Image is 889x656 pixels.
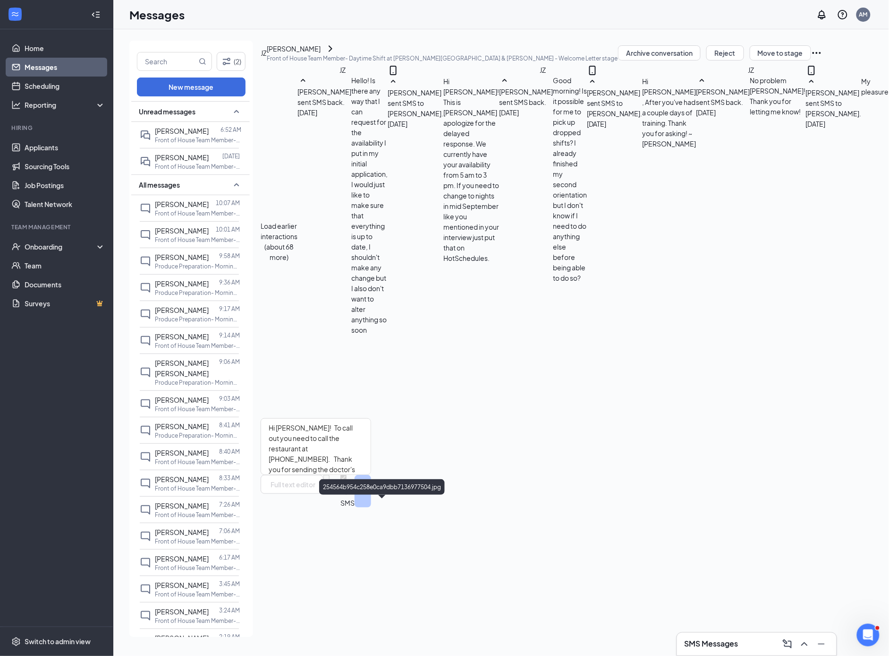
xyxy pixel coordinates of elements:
[325,43,336,54] svg: ChevronRight
[25,157,105,176] a: Sourcing Tools
[837,9,848,20] svg: QuestionInfo
[297,87,351,106] span: [PERSON_NAME] sent SMS back.
[219,278,240,286] p: 9:36 AM
[319,479,445,495] div: 254564b954c258e0ca9dbb7136977504.jpg
[806,88,862,118] span: [PERSON_NAME] sent SMS to [PERSON_NAME].
[140,156,151,167] svg: DoubleChat
[499,87,553,106] span: [PERSON_NAME] sent SMS back.
[587,88,643,118] span: [PERSON_NAME] sent SMS to [PERSON_NAME].
[587,76,598,87] svg: SmallChevronUp
[499,107,519,118] span: [DATE]
[811,47,822,59] svg: Ellipses
[25,275,105,294] a: Documents
[25,138,105,157] a: Applicants
[219,331,240,339] p: 9:14 AM
[139,180,180,190] span: All messages
[750,76,806,116] span: No problem [PERSON_NAME]! Thank you for letting me know!
[155,564,240,572] p: Front of House Team Member- Daytime Shift at [PERSON_NAME][GEOGRAPHIC_DATA] & [PERSON_NAME]
[696,87,750,106] span: [PERSON_NAME] sent SMS back.
[219,395,240,403] p: 9:03 AM
[859,10,868,18] div: AM
[388,76,399,87] svg: SmallChevronUp
[540,65,546,75] div: JZ
[140,335,151,346] svg: ChatInactive
[219,448,240,456] p: 8:40 AM
[323,475,330,481] input: Email
[806,76,817,87] svg: SmallChevronUp
[685,639,738,649] h3: SMS Messages
[816,9,828,20] svg: Notifications
[806,65,817,76] svg: MobileSms
[216,225,240,233] p: 10:01 AM
[140,504,151,516] svg: ChatInactive
[155,422,209,431] span: [PERSON_NAME]
[388,65,399,76] svg: MobileSms
[219,305,240,313] p: 9:17 AM
[155,634,209,642] span: [PERSON_NAME]
[155,581,209,589] span: [PERSON_NAME]
[25,77,105,95] a: Scheduling
[155,127,209,135] span: [PERSON_NAME]
[140,129,151,141] svg: DoubleChat
[25,58,105,77] a: Messages
[222,152,240,160] p: [DATE]
[587,119,607,129] span: [DATE]
[155,253,209,261] span: [PERSON_NAME]
[139,107,195,116] span: Unread messages
[267,43,321,54] div: [PERSON_NAME]
[137,52,197,70] input: Search
[219,501,240,509] p: 7:26 AM
[11,637,21,647] svg: Settings
[155,379,240,387] p: Produce Preparation- Morning start at 5:30 a.m. at [PERSON_NAME][GEOGRAPHIC_DATA][PERSON_NAME]
[219,553,240,561] p: 6:17 AM
[340,498,355,508] div: SMS
[155,607,209,616] span: [PERSON_NAME]
[140,425,151,436] svg: ChatInactive
[261,418,371,475] textarea: Hi [PERSON_NAME]! To call out you need to call the restaurant at [PHONE_NUMBER]. Thank you for se...
[155,501,209,510] span: [PERSON_NAME]
[10,9,20,19] svg: WorkstreamLogo
[799,639,810,650] svg: ChevronUp
[814,637,829,652] button: Minimize
[199,58,206,65] svg: MagnifyingGlass
[129,7,185,23] h1: Messages
[11,242,21,251] svg: UserCheck
[155,226,209,235] span: [PERSON_NAME]
[140,478,151,489] svg: ChatInactive
[155,279,209,288] span: [PERSON_NAME]
[155,315,240,323] p: Produce Preparation- Morning start at 5:30 a.m. at [PERSON_NAME][GEOGRAPHIC_DATA][PERSON_NAME]
[140,637,151,648] svg: ChatInactive
[219,252,240,260] p: 9:58 AM
[11,223,103,231] div: Team Management
[816,639,827,650] svg: Minimize
[155,511,240,519] p: Front of House Team Member- Daytime Shift at [PERSON_NAME][GEOGRAPHIC_DATA] & [PERSON_NAME]
[780,637,795,652] button: ComposeMessage
[297,75,309,86] svg: SmallChevronUp
[696,75,708,86] svg: SmallChevronUp
[499,75,510,86] svg: SmallChevronUp
[219,421,240,429] p: 8:41 AM
[340,475,347,481] input: SMS
[137,78,246,96] button: New message
[155,153,209,162] span: [PERSON_NAME]
[297,107,317,118] span: [DATE]
[155,590,240,598] p: Front of House Team Member- Daytime Shift at [PERSON_NAME][GEOGRAPHIC_DATA] & [PERSON_NAME]
[25,242,97,251] div: Onboarding
[140,309,151,320] svg: ChatInactive
[696,107,716,118] span: [DATE]
[155,537,240,545] p: Front of House Team Member- Daytime Shift at [PERSON_NAME][GEOGRAPHIC_DATA] & [PERSON_NAME]
[587,65,598,76] svg: MobileSms
[155,209,240,217] p: Front of House Team Member- Daytime Shift at [PERSON_NAME][GEOGRAPHIC_DATA] & [PERSON_NAME]
[140,367,151,378] svg: ChatInactive
[219,358,240,366] p: 9:06 AM
[140,256,151,267] svg: ChatInactive
[219,606,240,614] p: 3:24 AM
[782,639,793,650] svg: ComposeMessage
[140,584,151,595] svg: ChatInactive
[806,119,826,129] span: [DATE]
[25,195,105,214] a: Talent Network
[219,474,240,482] p: 8:33 AM
[25,100,106,110] div: Reporting
[155,458,240,466] p: Front of House Team Member- Daytime Shift at [PERSON_NAME][GEOGRAPHIC_DATA] & [PERSON_NAME]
